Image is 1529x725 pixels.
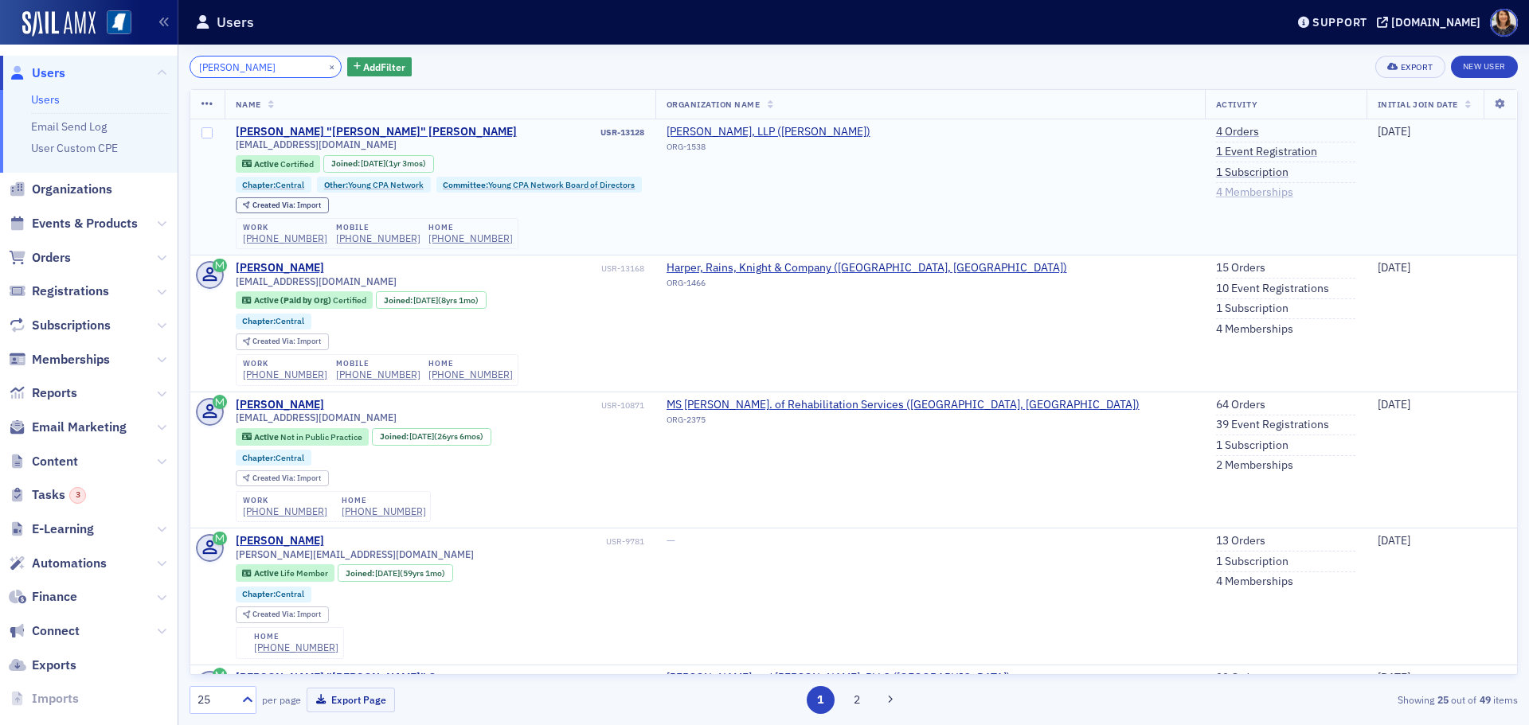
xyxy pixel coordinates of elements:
a: Chapter:Central [242,589,304,599]
div: 25 [197,692,233,708]
div: Export [1401,63,1433,72]
div: USR-13128 [519,127,644,138]
div: mobile [336,359,420,368]
a: 4 Memberships [1216,322,1293,337]
a: 4 Memberships [1216,185,1293,200]
span: Created Via : [252,609,297,619]
span: [DATE] [1378,670,1410,684]
span: MS Dept. of Rehabilitation Services (Jackson, MS) [667,398,1140,412]
img: SailAMX [22,11,96,37]
div: Created Via: Import [236,470,329,487]
a: [PERSON_NAME], LLP ([PERSON_NAME]) [667,125,870,139]
a: [PHONE_NUMBER] [342,505,426,517]
span: Active [254,431,280,442]
a: [PHONE_NUMBER] [336,232,420,244]
span: Forvis Mazars, LLP (Jackson) [667,125,870,139]
div: USR-12283 [462,673,644,684]
a: 64 Orders [1216,398,1265,412]
a: 1 Event Registration [1216,145,1317,159]
a: 22 Orders [1216,671,1265,685]
div: Active (Paid by Org): Active (Paid by Org): Certified [236,291,373,309]
div: Created Via: Import [236,333,329,350]
div: Joined: 1999-04-08 00:00:00 [372,428,491,446]
span: [DATE] [361,158,385,169]
a: [PHONE_NUMBER] [243,368,327,380]
a: 1 Subscription [1216,555,1289,569]
div: Import [252,337,321,346]
span: Created Via : [252,200,297,210]
span: Life Member [280,567,328,579]
div: Created Via: Import [236,197,329,214]
span: [PERSON_NAME][EMAIL_ADDRESS][DOMAIN_NAME] [236,548,474,560]
a: Connect [9,622,80,640]
button: 2 [843,686,870,714]
a: Chapter:Central [242,316,304,326]
a: Committee:Young CPA Network Board of Directors [443,180,635,190]
a: 10 Event Registrations [1216,282,1329,296]
a: 4 Memberships [1216,575,1293,589]
span: [DATE] [1378,397,1410,411]
div: [PERSON_NAME] "[PERSON_NAME]" [PERSON_NAME] [236,125,517,139]
strong: 49 [1476,692,1493,707]
div: Joined: 1966-09-01 00:00:00 [338,564,453,582]
a: [PHONE_NUMBER] [336,368,420,380]
div: Chapter: [236,587,312,602]
button: 1 [807,686,835,714]
a: 13 Orders [1216,534,1265,548]
a: [PHONE_NUMBER] [428,232,513,244]
div: (59yrs 1mo) [375,568,445,579]
span: Orders [32,249,71,267]
div: (1yr 3mos) [361,158,426,169]
span: Certified [333,294,366,306]
div: Import [252,201,321,210]
span: Reports [32,384,77,402]
span: [DATE] [1378,533,1410,548]
span: Connect [32,622,80,640]
a: [PHONE_NUMBER] [243,505,327,517]
a: Content [9,453,78,470]
span: Users [32,64,65,82]
span: Subscriptions [32,317,111,334]
div: Joined: 2017-08-30 00:00:00 [376,291,487,309]
a: Imports [9,690,79,707]
span: Chapter : [242,179,276,190]
div: home [428,359,513,368]
div: [PERSON_NAME] [236,261,324,275]
span: [DATE] [1378,260,1410,275]
a: Chapter:Central [242,453,304,463]
span: Name [236,99,261,110]
div: Active: Active: Certified [236,155,321,173]
a: [PHONE_NUMBER] [243,232,327,244]
span: Organizations [32,181,112,198]
span: Watkins, Ward and Stafford, PLLC (Ridgeland) [667,671,1011,685]
a: Email Send Log [31,119,107,134]
div: [PERSON_NAME] "[PERSON_NAME]" Caves [236,671,459,685]
a: Organizations [9,181,112,198]
a: 1 Subscription [1216,302,1289,316]
div: ORG-2375 [667,415,1140,431]
a: 4 Orders [1216,125,1259,139]
img: SailAMX [107,10,131,35]
span: Memberships [32,351,110,368]
a: Chapter:Central [242,180,304,190]
a: MS [PERSON_NAME]. of Rehabilitation Services ([GEOGRAPHIC_DATA], [GEOGRAPHIC_DATA]) [667,398,1140,412]
div: work [243,223,327,232]
span: Initial Join Date [1378,99,1458,110]
span: [EMAIL_ADDRESS][DOMAIN_NAME] [236,275,397,287]
button: [DOMAIN_NAME] [1377,17,1486,28]
div: [PHONE_NUMBER] [254,641,338,653]
div: Chapter: [236,177,312,193]
a: [PERSON_NAME] [236,398,324,412]
div: home [342,496,426,505]
input: Search… [190,56,342,78]
label: per page [262,692,301,707]
div: USR-10871 [327,400,644,411]
div: (26yrs 6mos) [409,431,483,442]
div: [DOMAIN_NAME] [1391,15,1480,29]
